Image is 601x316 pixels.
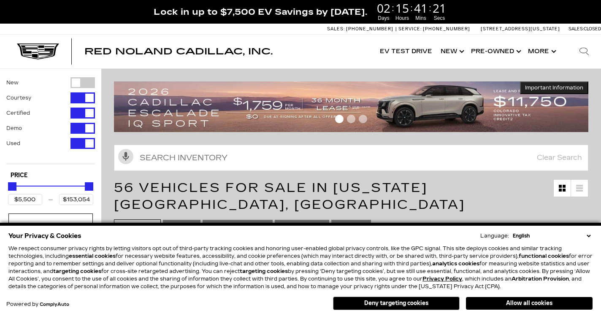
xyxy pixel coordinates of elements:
[240,268,288,274] strong: targeting cookies
[481,26,560,32] a: [STREET_ADDRESS][US_STATE]
[114,81,588,132] img: 2509-September-FOM-Escalade-IQ-Lease9
[346,26,393,32] span: [PHONE_NUMBER]
[6,77,95,164] div: Filter by Vehicle Type
[8,245,593,290] p: We respect consumer privacy rights by letting visitors opt out of third-party tracking cookies an...
[466,297,593,310] button: Allow all cookies
[422,276,462,282] a: Privacy Policy
[8,179,93,205] div: Price
[519,253,569,259] strong: functional cookies
[584,26,601,32] span: Closed
[376,2,392,14] span: 02
[410,2,413,14] span: :
[347,115,355,123] span: Go to slide 2
[53,268,101,274] strong: targeting cookies
[84,46,273,57] span: Red Noland Cadillac, Inc.
[114,145,588,171] input: Search Inventory
[84,47,273,56] a: Red Noland Cadillac, Inc.
[525,84,583,91] span: Important Information
[17,43,59,59] img: Cadillac Dark Logo with Cadillac White Text
[8,230,81,242] span: Your Privacy & Cookies
[169,222,185,232] span: Used
[431,14,447,22] span: Secs
[587,4,597,14] a: Close
[413,14,429,22] span: Mins
[40,302,69,307] a: ComplyAuto
[359,115,367,123] span: Go to slide 3
[6,78,19,87] label: New
[121,222,154,232] span: Clear All
[209,222,257,232] span: Certified Used
[30,220,72,230] div: Model
[6,302,69,307] div: Powered by
[467,35,524,68] a: Pre-Owned
[114,180,465,212] span: 56 Vehicles for Sale in [US_STATE][GEOGRAPHIC_DATA], [GEOGRAPHIC_DATA]
[394,14,410,22] span: Hours
[423,26,470,32] span: [PHONE_NUMBER]
[395,27,472,31] a: Service: [PHONE_NUMBER]
[392,2,394,14] span: :
[569,26,584,32] span: Sales:
[327,26,345,32] span: Sales:
[59,194,93,205] input: Maximum
[8,194,42,205] input: Minimum
[154,6,367,17] span: Lock in up to $7,500 EV Savings by [DATE].
[394,2,410,14] span: 15
[432,261,479,267] strong: analytics cookies
[524,35,559,68] button: More
[6,139,20,148] label: Used
[338,222,356,232] span: Demo
[376,35,436,68] a: EV Test Drive
[511,232,593,240] select: Language Select
[431,2,447,14] span: 21
[480,233,509,238] div: Language:
[6,109,30,117] label: Certified
[281,222,314,232] span: Courtesy
[520,81,588,94] button: Important Information
[69,253,116,259] strong: essential cookies
[398,26,422,32] span: Service:
[512,276,569,282] strong: Arbitration Provision
[436,35,467,68] a: New
[8,182,16,191] div: Minimum Price
[327,27,395,31] a: Sales: [PHONE_NUMBER]
[429,2,431,14] span: :
[335,115,344,123] span: Go to slide 1
[333,297,460,310] button: Deny targeting cookies
[11,172,91,179] h5: Price
[376,14,392,22] span: Days
[6,124,22,132] label: Demo
[118,149,133,164] svg: Click to toggle on voice search
[8,213,93,236] div: ModelModel
[85,182,93,191] div: Maximum Price
[6,94,31,102] label: Courtesy
[413,2,429,14] span: 41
